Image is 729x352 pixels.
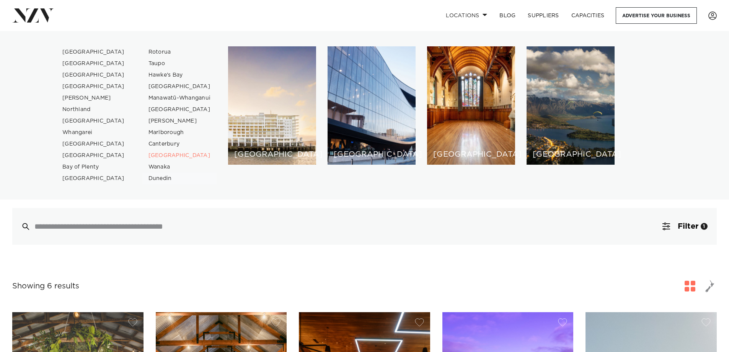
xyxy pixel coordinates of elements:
[701,223,708,230] div: 1
[56,138,131,150] a: [GEOGRAPHIC_DATA]
[56,115,131,127] a: [GEOGRAPHIC_DATA]
[565,7,611,24] a: Capacities
[56,127,131,138] a: Whangarei
[142,115,217,127] a: [PERSON_NAME]
[12,280,79,292] div: Showing 6 results
[56,150,131,161] a: [GEOGRAPHIC_DATA]
[142,173,217,184] a: Dunedin
[493,7,522,24] a: BLOG
[56,69,131,81] a: [GEOGRAPHIC_DATA]
[142,150,217,161] a: [GEOGRAPHIC_DATA]
[142,92,217,104] a: Manawatū-Whanganui
[56,161,131,173] a: Bay of Plenty
[12,8,54,22] img: nzv-logo.png
[527,46,615,165] a: Queenstown venues [GEOGRAPHIC_DATA]
[56,104,131,115] a: Northland
[142,58,217,69] a: Taupo
[328,46,416,165] a: Wellington venues [GEOGRAPHIC_DATA]
[142,127,217,138] a: Marlborough
[678,223,698,230] span: Filter
[533,151,608,159] h6: [GEOGRAPHIC_DATA]
[56,58,131,69] a: [GEOGRAPHIC_DATA]
[433,151,509,159] h6: [GEOGRAPHIC_DATA]
[616,7,697,24] a: Advertise your business
[228,46,316,165] a: Auckland venues [GEOGRAPHIC_DATA]
[334,151,409,159] h6: [GEOGRAPHIC_DATA]
[142,46,217,58] a: Rotorua
[142,138,217,150] a: Canterbury
[522,7,565,24] a: SUPPLIERS
[234,151,310,159] h6: [GEOGRAPHIC_DATA]
[142,69,217,81] a: Hawke's Bay
[56,173,131,184] a: [GEOGRAPHIC_DATA]
[142,161,217,173] a: Wanaka
[427,46,515,165] a: Christchurch venues [GEOGRAPHIC_DATA]
[142,104,217,115] a: [GEOGRAPHIC_DATA]
[56,92,131,104] a: [PERSON_NAME]
[440,7,493,24] a: Locations
[142,81,217,92] a: [GEOGRAPHIC_DATA]
[56,46,131,58] a: [GEOGRAPHIC_DATA]
[653,208,717,245] button: Filter1
[56,81,131,92] a: [GEOGRAPHIC_DATA]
